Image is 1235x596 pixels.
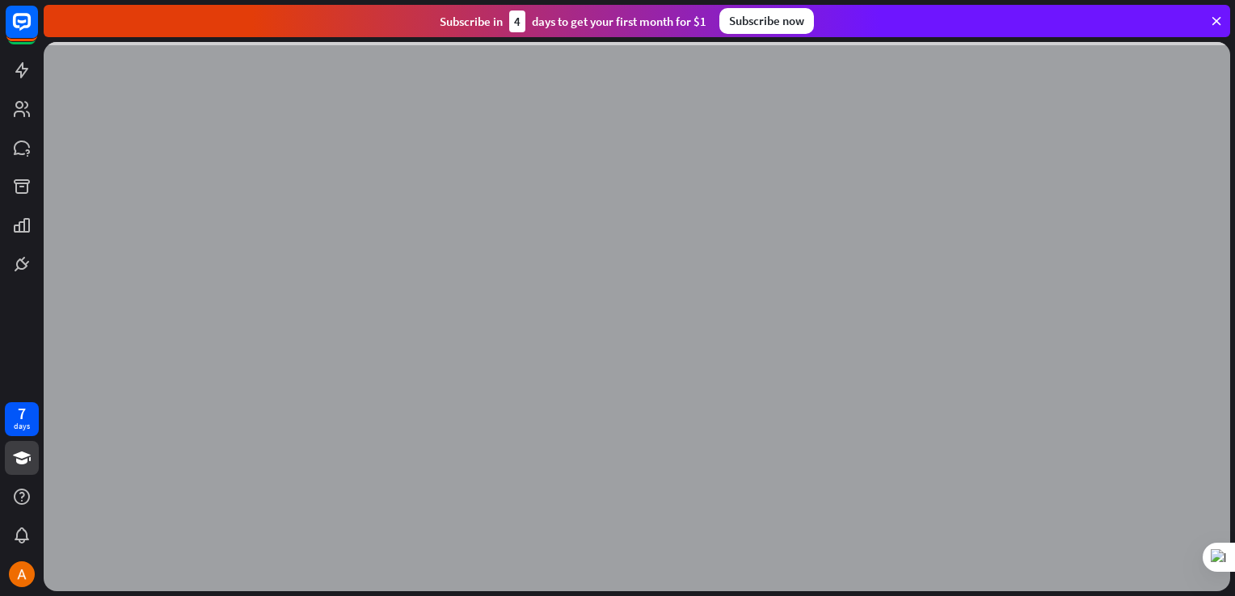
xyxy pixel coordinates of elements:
a: 7 days [5,402,39,436]
div: 7 [18,406,26,421]
div: Subscribe in days to get your first month for $1 [440,10,706,32]
div: 4 [509,10,525,32]
div: Subscribe now [719,8,814,34]
div: days [14,421,30,432]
